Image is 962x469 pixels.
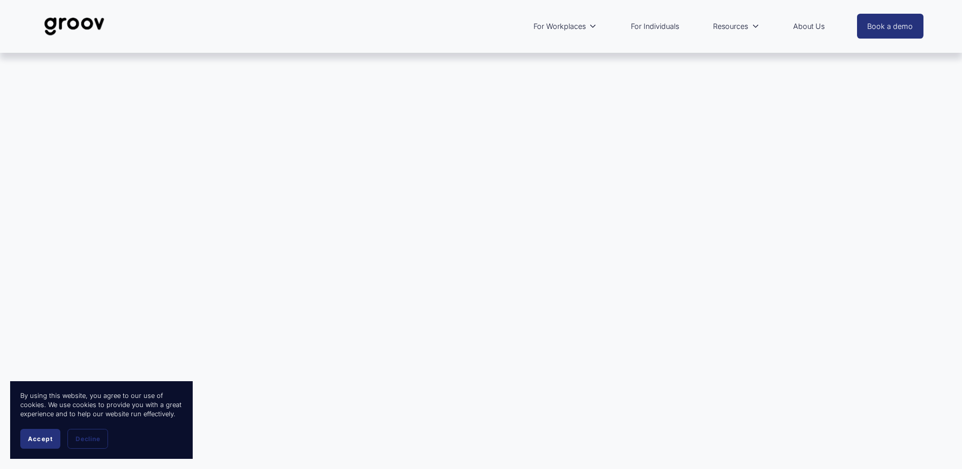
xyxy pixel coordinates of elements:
[626,15,684,38] a: For Individuals
[39,10,110,43] img: Groov | Unlock Human Potential at Work and in Life
[857,14,924,39] a: Book a demo
[708,15,764,38] a: folder dropdown
[528,15,602,38] a: folder dropdown
[788,15,830,38] a: About Us
[28,435,53,443] span: Accept
[67,429,108,449] button: Decline
[76,435,100,443] span: Decline
[10,381,193,459] section: Cookie banner
[533,20,586,33] span: For Workplaces
[20,391,183,419] p: By using this website, you agree to our use of cookies. We use cookies to provide you with a grea...
[20,429,60,449] button: Accept
[713,20,748,33] span: Resources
